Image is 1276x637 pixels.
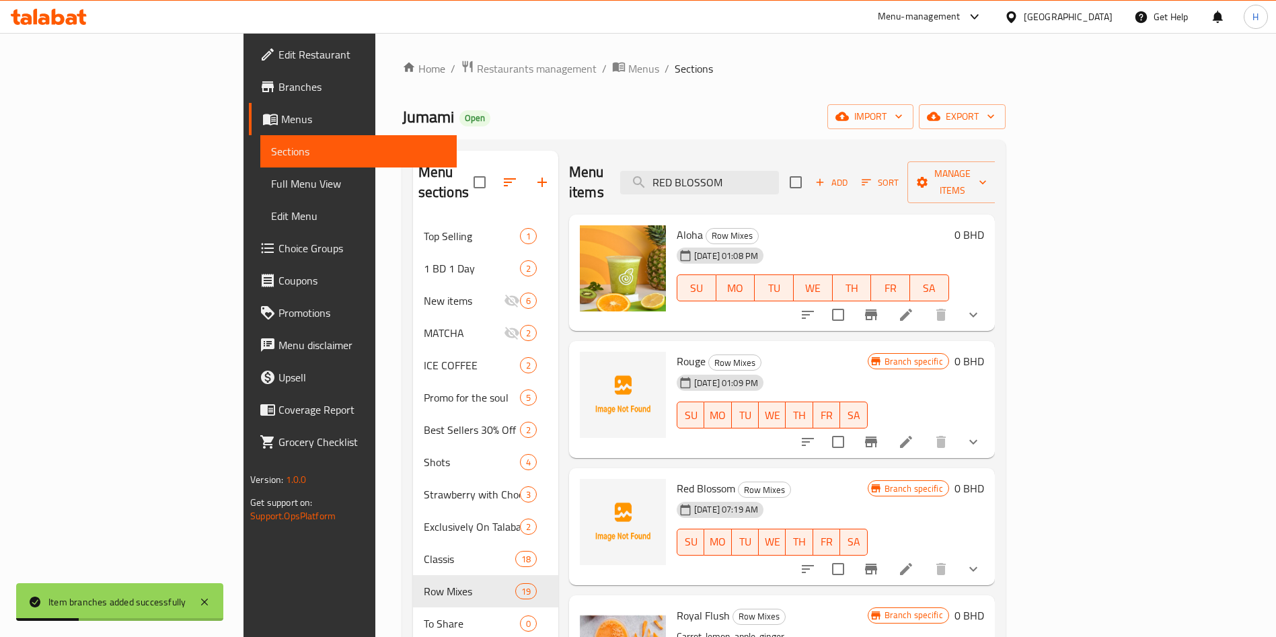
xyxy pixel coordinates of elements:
[677,605,730,626] span: Royal Flush
[689,503,763,516] span: [DATE] 07:19 AM
[521,359,536,372] span: 2
[424,228,520,244] span: Top Selling
[521,391,536,404] span: 5
[846,532,862,552] span: SA
[689,377,763,389] span: [DATE] 01:09 PM
[620,171,779,194] input: search
[424,422,520,438] span: Best Sellers 30% Off
[957,553,989,585] button: show more
[824,555,852,583] span: Select to update
[907,161,998,203] button: Manage items
[278,46,446,63] span: Edit Restaurant
[250,494,312,511] span: Get support on:
[424,454,520,470] span: Shots
[424,260,520,276] span: 1 BD 1 Day
[260,200,457,232] a: Edit Menu
[704,402,731,428] button: MO
[677,225,703,245] span: Aloha
[1024,9,1113,24] div: [GEOGRAPHIC_DATA]
[677,478,735,498] span: Red Blossom
[706,228,758,243] span: Row Mixes
[782,168,810,196] span: Select section
[271,208,446,224] span: Edit Menu
[840,529,867,556] button: SA
[689,250,763,262] span: [DATE] 01:08 PM
[521,617,536,630] span: 0
[278,305,446,321] span: Promotions
[516,585,536,598] span: 19
[249,232,457,264] a: Choice Groups
[250,471,283,488] span: Version:
[794,274,833,301] button: WE
[424,551,515,567] div: Classis
[710,406,726,425] span: MO
[930,108,995,125] span: export
[898,561,914,577] a: Edit menu item
[424,583,515,599] span: Row Mixes
[520,293,537,309] div: items
[413,220,558,252] div: Top Selling1
[919,104,1006,129] button: export
[520,615,537,632] div: items
[925,553,957,585] button: delete
[819,532,835,552] span: FR
[249,38,457,71] a: Edit Restaurant
[813,175,850,190] span: Add
[271,143,446,159] span: Sections
[954,352,984,371] h6: 0 BHD
[516,553,536,566] span: 18
[838,278,866,298] span: TH
[424,389,520,406] span: Promo for the soul
[706,228,759,244] div: Row Mixes
[461,60,597,77] a: Restaurants management
[521,262,536,275] span: 2
[737,532,753,552] span: TU
[827,104,913,129] button: import
[786,529,813,556] button: TH
[738,482,791,498] div: Row Mixes
[504,325,520,341] svg: Inactive section
[879,609,948,622] span: Branch specific
[810,172,853,193] span: Add item
[424,293,504,309] span: New items
[737,406,753,425] span: TU
[954,225,984,244] h6: 0 BHD
[249,394,457,426] a: Coverage Report
[612,60,659,77] a: Menus
[957,299,989,331] button: show more
[249,426,457,458] a: Grocery Checklist
[580,352,666,438] img: Rouge
[278,272,446,289] span: Coupons
[602,61,607,77] li: /
[733,609,785,624] span: Row Mixes
[708,354,761,371] div: Row Mixes
[879,355,948,368] span: Branch specific
[520,422,537,438] div: items
[477,61,597,77] span: Restaurants management
[271,176,446,192] span: Full Menu View
[424,519,520,535] span: Exclusively On Talabat
[48,595,186,609] div: Item branches added successfully
[402,60,1006,77] nav: breadcrumb
[925,426,957,458] button: delete
[791,532,807,552] span: TH
[521,424,536,437] span: 2
[683,532,699,552] span: SU
[424,615,520,632] div: To Share
[716,274,755,301] button: MO
[824,301,852,329] span: Select to update
[520,519,537,535] div: items
[677,402,704,428] button: SU
[424,357,520,373] span: ICE COFFEE
[520,454,537,470] div: items
[520,389,537,406] div: items
[677,529,704,556] button: SU
[515,583,537,599] div: items
[709,355,761,371] span: Row Mixes
[413,446,558,478] div: Shots4
[898,434,914,450] a: Edit menu item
